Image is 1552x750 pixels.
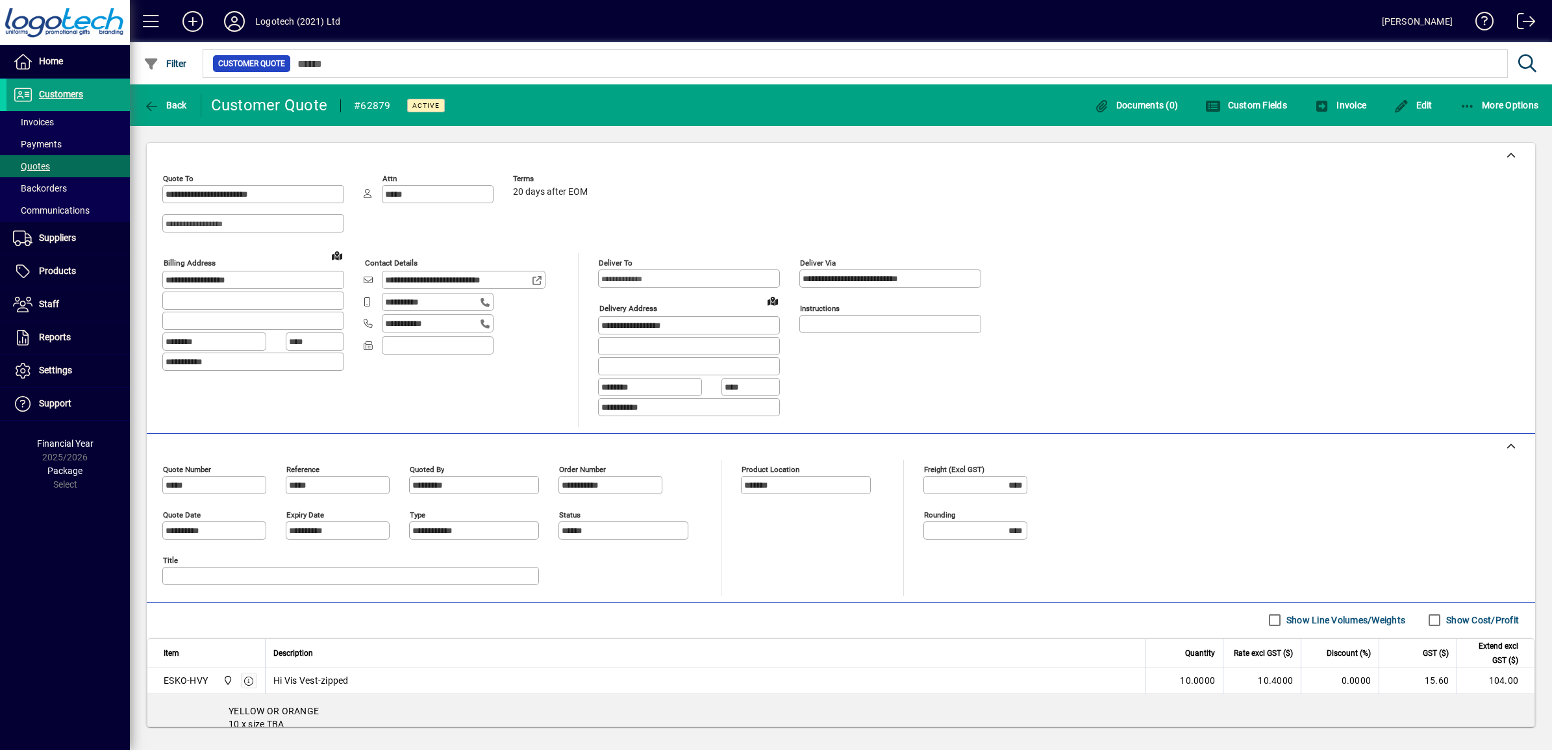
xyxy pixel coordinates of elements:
[513,187,588,197] span: 20 days after EOM
[6,199,130,221] a: Communications
[13,161,50,171] span: Quotes
[354,95,391,116] div: #62879
[1185,646,1215,660] span: Quantity
[559,464,606,473] mat-label: Order number
[800,304,840,313] mat-label: Instructions
[13,139,62,149] span: Payments
[147,694,1534,741] div: YELLOW OR ORANGE 10 x size TBA
[6,222,130,255] a: Suppliers
[1466,3,1494,45] a: Knowledge Base
[1094,100,1178,110] span: Documents (0)
[1457,668,1534,694] td: 104.00
[1314,100,1366,110] span: Invoice
[1465,639,1518,668] span: Extend excl GST ($)
[1457,94,1542,117] button: More Options
[39,266,76,276] span: Products
[39,365,72,375] span: Settings
[164,674,208,687] div: ESKO-HVY
[1507,3,1536,45] a: Logout
[286,510,324,519] mat-label: Expiry date
[1327,646,1371,660] span: Discount (%)
[39,89,83,99] span: Customers
[513,175,591,183] span: Terms
[144,100,187,110] span: Back
[559,510,581,519] mat-label: Status
[163,464,211,473] mat-label: Quote number
[1394,100,1433,110] span: Edit
[1231,674,1293,687] div: 10.4000
[6,355,130,387] a: Settings
[1284,614,1405,627] label: Show Line Volumes/Weights
[6,155,130,177] a: Quotes
[6,255,130,288] a: Products
[742,464,799,473] mat-label: Product location
[273,674,349,687] span: Hi Vis Vest-zipped
[6,111,130,133] a: Invoices
[39,299,59,309] span: Staff
[1423,646,1449,660] span: GST ($)
[255,11,340,32] div: Logotech (2021) Ltd
[1390,94,1436,117] button: Edit
[410,464,444,473] mat-label: Quoted by
[6,321,130,354] a: Reports
[13,205,90,216] span: Communications
[1460,100,1539,110] span: More Options
[172,10,214,33] button: Add
[1379,668,1457,694] td: 15.60
[1180,674,1215,687] span: 10.0000
[211,95,328,116] div: Customer Quote
[13,183,67,194] span: Backorders
[163,555,178,564] mat-label: Title
[762,290,783,311] a: View on map
[410,510,425,519] mat-label: Type
[140,52,190,75] button: Filter
[214,10,255,33] button: Profile
[144,58,187,69] span: Filter
[163,174,194,183] mat-label: Quote To
[1382,11,1453,32] div: [PERSON_NAME]
[6,388,130,420] a: Support
[39,56,63,66] span: Home
[1202,94,1290,117] button: Custom Fields
[164,646,179,660] span: Item
[382,174,397,183] mat-label: Attn
[924,510,955,519] mat-label: Rounding
[140,94,190,117] button: Back
[6,45,130,78] a: Home
[37,438,94,449] span: Financial Year
[6,288,130,321] a: Staff
[6,133,130,155] a: Payments
[1234,646,1293,660] span: Rate excl GST ($)
[13,117,54,127] span: Invoices
[286,464,319,473] mat-label: Reference
[273,646,313,660] span: Description
[599,258,632,268] mat-label: Deliver To
[39,398,71,408] span: Support
[47,466,82,476] span: Package
[412,101,440,110] span: Active
[1444,614,1519,627] label: Show Cost/Profit
[1205,100,1287,110] span: Custom Fields
[130,94,201,117] app-page-header-button: Back
[163,510,201,519] mat-label: Quote date
[39,332,71,342] span: Reports
[800,258,836,268] mat-label: Deliver via
[327,245,347,266] a: View on map
[6,177,130,199] a: Backorders
[1090,94,1181,117] button: Documents (0)
[39,232,76,243] span: Suppliers
[1301,668,1379,694] td: 0.0000
[1311,94,1370,117] button: Invoice
[219,673,234,688] span: Central
[218,57,285,70] span: Customer Quote
[924,464,984,473] mat-label: Freight (excl GST)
